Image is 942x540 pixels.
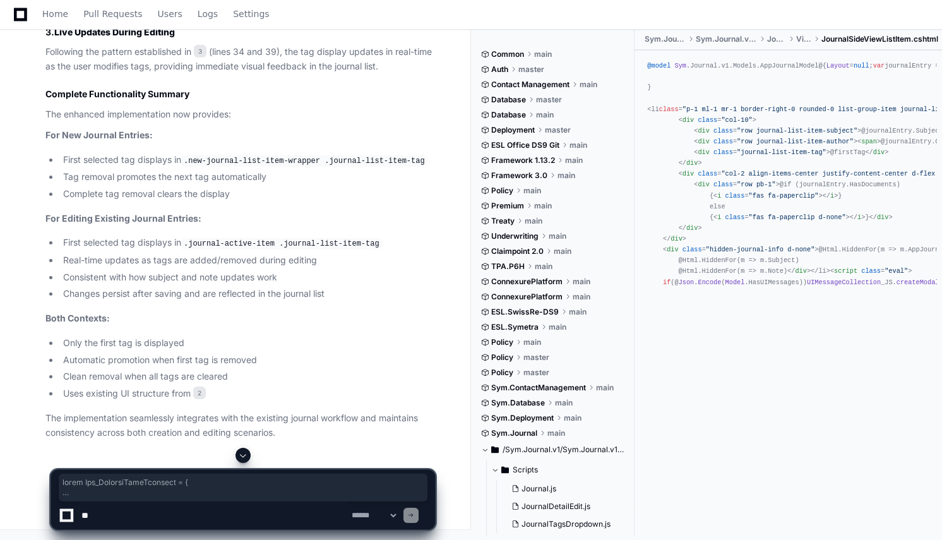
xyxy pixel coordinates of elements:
[491,428,537,438] span: Sym.Journal
[491,49,524,59] span: Common
[549,231,566,241] span: main
[694,138,857,145] span: < = >
[523,368,549,378] span: master
[683,171,694,178] span: div
[565,155,583,165] span: main
[823,192,838,200] span: </ >
[694,127,861,135] span: < = >
[491,64,508,75] span: Auth
[523,186,541,196] span: main
[861,138,877,145] span: span
[580,80,597,90] span: main
[59,153,435,168] li: First selected tag displays in
[713,192,823,200] span: < = >
[865,148,888,156] span: </ >
[721,116,752,124] span: "col-10"
[717,213,721,221] span: i
[869,213,893,221] span: </ >
[549,322,566,332] span: main
[503,445,625,455] span: /Sym.Journal.v1/Sym.Journal.v1.WebUI/Journal
[491,231,539,241] span: Underwriting
[713,138,733,145] span: class
[737,127,857,135] span: "row journal-list-item-subject"
[679,279,695,286] span: Json
[857,138,881,145] span: < >
[861,268,881,275] span: class
[698,127,709,135] span: div
[491,261,525,272] span: TPA.P6H
[181,238,382,249] code: .journal-active-item .journal-list-item-tag
[193,387,206,399] span: 2
[523,337,541,347] span: main
[59,170,435,184] li: Tag removal promotes the next tag automatically
[491,95,526,105] span: Database
[59,270,435,285] li: Consistent with how subject and note updates work
[194,45,206,57] span: 3
[796,34,811,44] span: Views
[671,235,682,243] span: div
[491,442,499,457] svg: Directory
[63,477,424,498] span: lorem Ips_DolorsiTameTconsect = { Adip: elitsedd (eius) { tempo incIdidu = []; utl (etd m = 3; a ...
[647,62,671,69] span: @model
[491,398,545,408] span: Sym.Database
[877,213,888,221] span: div
[536,95,562,105] span: master
[491,171,547,181] span: Framework 3.0
[491,80,569,90] span: Contact Management
[491,125,535,135] span: Deployment
[59,253,435,268] li: Real-time updates as tags are added/removed during editing
[557,171,575,181] span: main
[491,110,526,120] span: Database
[45,88,435,100] h2: Complete Functionality Summary
[749,192,819,200] span: "fas fa-paperclip"
[679,116,756,124] span: < = >
[698,148,709,156] span: div
[737,181,776,189] span: "row pb-1"
[694,181,780,189] span: < = >
[679,159,702,167] span: </ >
[821,34,938,44] span: JournalSideViewListItem.cshtml
[525,216,542,226] span: main
[663,246,818,253] span: < = >
[830,192,834,200] span: i
[45,45,435,74] p: Following the pattern established in (lines 34 and 39), the tag display updates in real-time as t...
[663,235,686,243] span: </ >
[885,268,908,275] span: "eval"
[534,49,552,59] span: main
[850,213,866,221] span: </ >
[545,125,571,135] span: master
[897,279,939,286] span: createModal
[698,116,717,124] span: class
[713,213,850,221] span: < = >
[491,140,559,150] span: ESL Office DS9 Git
[749,213,846,221] span: "fas fa-paperclip d-none"
[686,159,698,167] span: div
[491,201,524,211] span: Premium
[59,336,435,351] li: Only the first tag is displayed
[45,411,435,440] p: The implementation seamlessly integrates with the existing journal workflow and maintains consist...
[523,352,549,363] span: master
[491,352,513,363] span: Policy
[725,213,745,221] span: class
[491,277,563,287] span: ConnexurePlatform
[663,279,671,286] span: if
[737,148,826,156] span: "journal-list-item-tag"
[45,129,153,140] strong: For New Journal Entries:
[491,292,563,302] span: ConnexurePlatform
[554,246,571,256] span: main
[491,368,513,378] span: Policy
[647,61,929,288] div: . . . . @{ = ; journalEntry = ; firstTag = journalEntry. ?. ()?. ; } <li = id= data-journal-id= >...
[645,34,686,44] span: Sym.Journal.v1
[59,353,435,368] li: Automatic promotion when first tag is removed
[717,192,721,200] span: i
[873,148,885,156] span: div
[59,369,435,384] li: Clean removal when all tags are cleared
[481,440,625,460] button: /Sym.Journal.v1/Sym.Journal.v1.WebUI/Journal
[491,246,544,256] span: Claimpoint 2.0
[491,307,559,317] span: ESL.SwissRe-DS9
[491,155,555,165] span: Framework 1.13.2
[569,307,587,317] span: main
[596,383,614,393] span: main
[767,34,786,44] span: Journal
[854,62,869,69] span: null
